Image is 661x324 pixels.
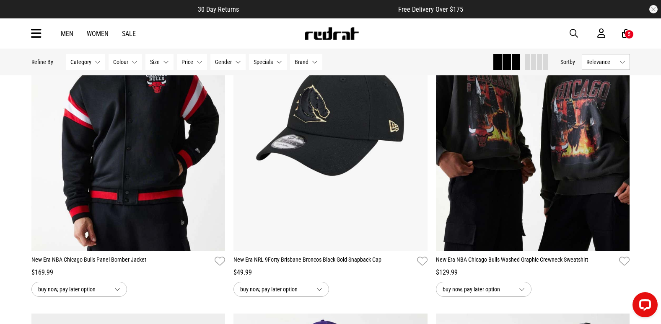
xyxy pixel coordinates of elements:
div: $129.99 [436,267,630,278]
button: Gender [210,54,246,70]
button: Category [66,54,105,70]
button: Size [145,54,174,70]
a: Men [61,30,73,38]
span: Price [181,59,193,65]
button: Price [177,54,207,70]
a: New Era NBA Chicago Bulls Washed Graphic Crewneck Sweatshirt [436,255,616,267]
a: Sale [122,30,136,38]
span: Free Delivery Over $175 [398,5,463,13]
button: Colour [109,54,142,70]
a: New Era NRL 9Forty Brisbane Broncos Black Gold Snapback Cap [233,255,414,267]
span: 30 Day Returns [198,5,239,13]
span: Colour [113,59,128,65]
a: New Era NBA Chicago Bulls Panel Bomber Jacket [31,255,212,267]
button: buy now, pay later option [31,282,127,297]
span: Category [70,59,91,65]
button: Relevance [582,54,630,70]
button: buy now, pay later option [436,282,531,297]
span: buy now, pay later option [240,284,310,294]
iframe: LiveChat chat widget [626,289,661,324]
span: Gender [215,59,232,65]
a: 5 [622,29,630,38]
button: buy now, pay later option [233,282,329,297]
span: Relevance [586,59,616,65]
iframe: Customer reviews powered by Trustpilot [256,5,381,13]
div: $169.99 [31,267,226,278]
span: buy now, pay later option [38,284,108,294]
span: by [570,59,575,65]
button: Brand [290,54,322,70]
span: buy now, pay later option [443,284,512,294]
span: Specials [254,59,273,65]
p: Refine By [31,59,53,65]
a: Women [87,30,109,38]
button: Sortby [560,57,575,67]
div: 5 [628,31,630,37]
img: Redrat logo [304,27,359,40]
span: Size [150,59,160,65]
div: $49.99 [233,267,428,278]
button: Specials [249,54,287,70]
span: Brand [295,59,308,65]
